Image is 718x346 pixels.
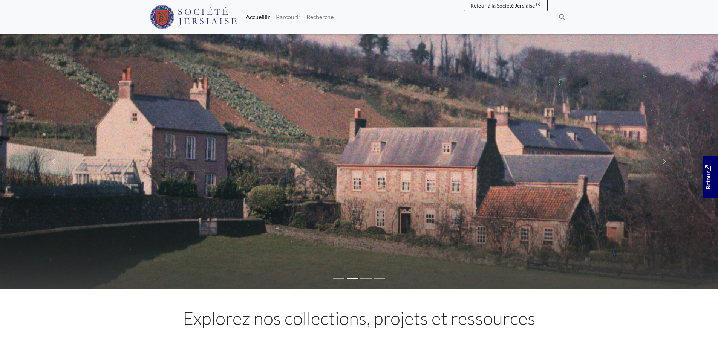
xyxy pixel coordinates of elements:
[610,34,718,289] a: Passer à l'image suivante du diaporama
[470,2,535,9] font: Retour à la Société Jersiaise
[246,13,270,20] font: Accueillir
[150,3,237,31] a: Logo de la Société Jersiaise
[273,9,303,24] a: Parcourir
[303,9,337,24] a: Recherche
[150,5,237,29] img: Société Jersiaise
[276,13,300,20] font: Parcourir
[306,13,334,20] font: Recherche
[183,307,536,329] font: Explorez nos collections, projets et ressources
[243,9,273,24] a: Accueillir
